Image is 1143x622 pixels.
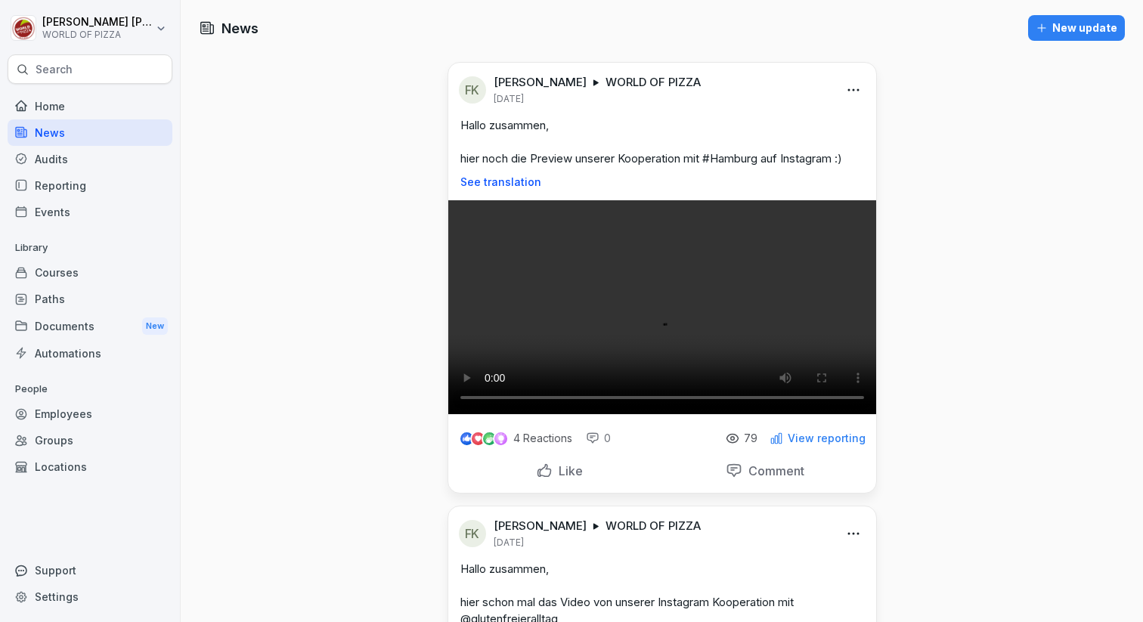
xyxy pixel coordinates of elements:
a: Employees [8,401,172,427]
p: [PERSON_NAME] [494,518,587,534]
a: Home [8,93,172,119]
div: Documents [8,312,172,340]
div: Support [8,557,172,583]
p: Hallo zusammen, hier noch die Preview unserer Kooperation mit #Hamburg auf Instagram :) [460,117,864,167]
a: News [8,119,172,146]
button: New update [1028,15,1125,41]
a: Automations [8,340,172,367]
a: Courses [8,259,172,286]
a: Audits [8,146,172,172]
p: WORLD OF PIZZA [42,29,153,40]
a: Reporting [8,172,172,199]
a: Locations [8,453,172,480]
div: New update [1036,20,1117,36]
p: See translation [460,176,864,188]
a: Groups [8,427,172,453]
p: Comment [742,463,804,478]
p: People [8,377,172,401]
a: DocumentsNew [8,312,172,340]
a: Settings [8,583,172,610]
h1: News [221,18,259,39]
a: Events [8,199,172,225]
img: celebrate [483,432,496,445]
div: FK [459,76,486,104]
p: [DATE] [494,93,524,105]
img: inspiring [494,432,507,445]
p: [PERSON_NAME] [494,75,587,90]
p: View reporting [788,432,866,444]
div: New [142,317,168,335]
img: like [460,432,472,444]
p: [PERSON_NAME] [PERSON_NAME] [42,16,153,29]
p: WORLD OF PIZZA [606,75,701,90]
p: Search [36,62,73,77]
img: love [472,433,484,444]
div: 0 [586,431,611,446]
div: FK [459,520,486,547]
p: 79 [744,432,757,444]
a: Paths [8,286,172,312]
p: WORLD OF PIZZA [606,518,701,534]
p: [DATE] [494,537,524,549]
p: 4 Reactions [513,432,572,444]
p: Like [553,463,583,478]
p: Library [8,236,172,260]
